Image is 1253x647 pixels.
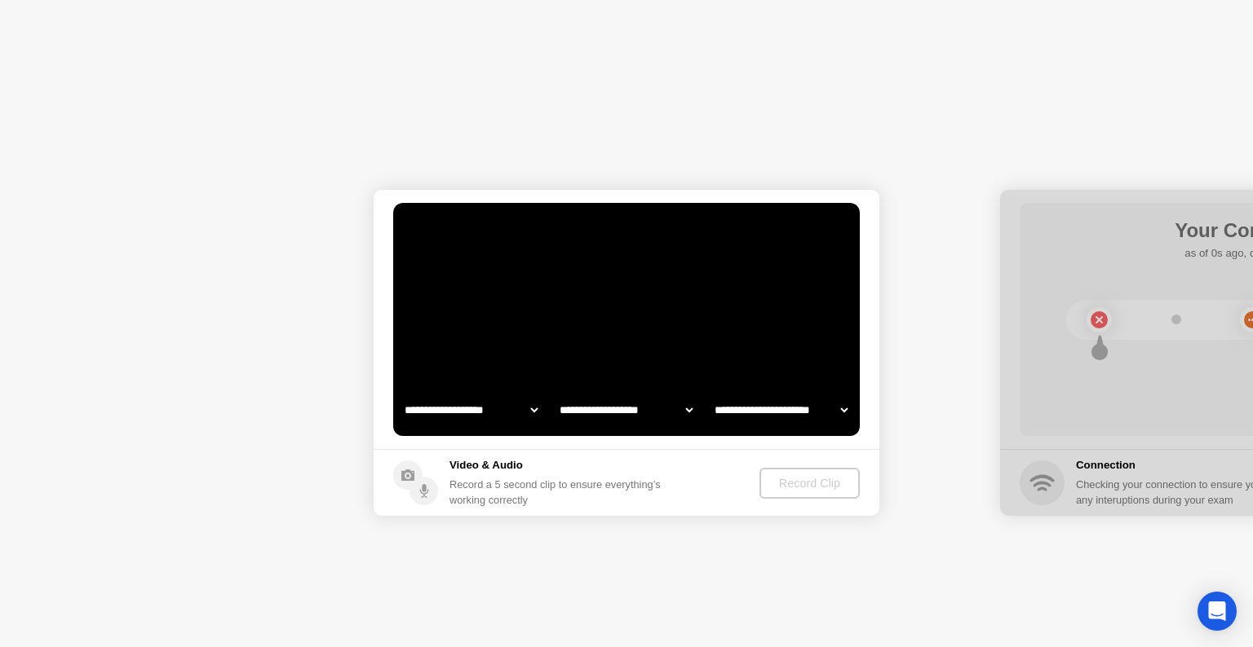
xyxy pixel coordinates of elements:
button: Record Clip [759,468,860,499]
h5: Video & Audio [449,457,667,473]
select: Available microphones [711,394,851,426]
div: Record Clip [766,477,853,490]
select: Available cameras [401,394,541,426]
div: Record a 5 second clip to ensure everything’s working correctly [449,477,667,508]
select: Available speakers [556,394,696,426]
div: Open Intercom Messenger [1198,592,1237,631]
